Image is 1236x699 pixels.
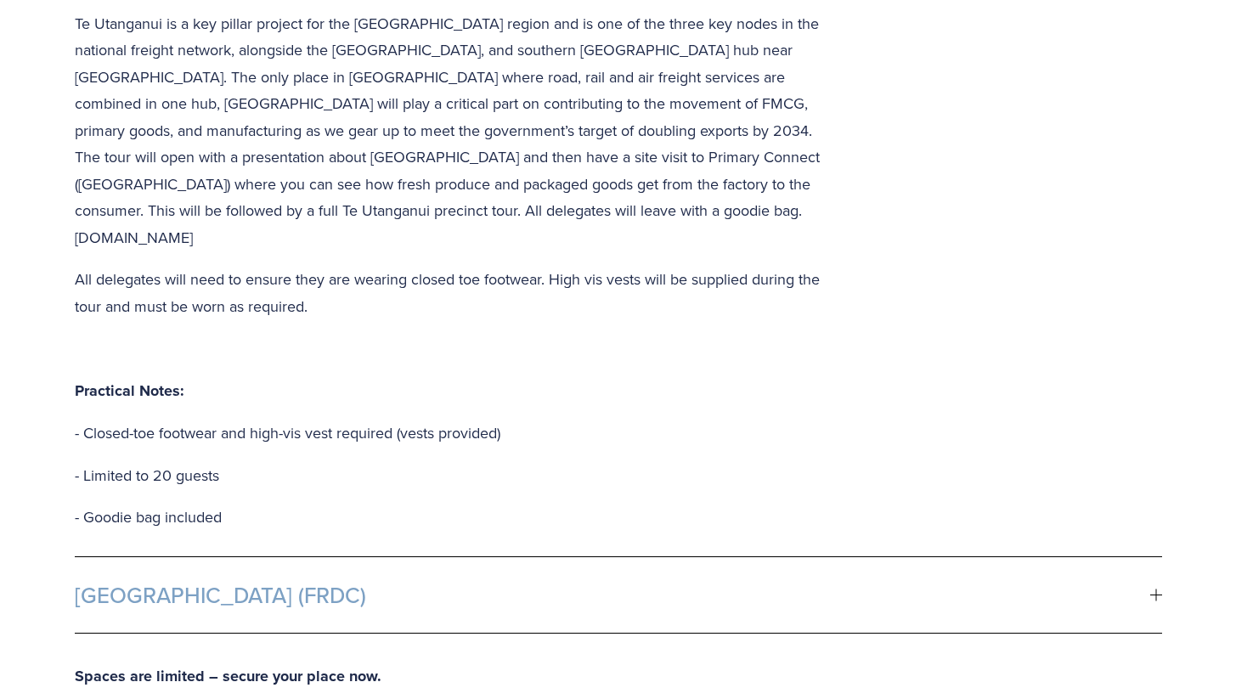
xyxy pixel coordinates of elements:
[75,380,184,402] strong: Practical Notes:
[75,462,836,489] p: - Limited to 20 guests
[75,583,1150,608] span: [GEOGRAPHIC_DATA] (FRDC)
[75,420,836,447] p: - Closed-toe footwear and high-vis vest required (vests provided)
[75,266,836,319] p: All delegates will need to ensure they are wearing closed toe footwear. High vis vests will be su...
[75,557,1162,634] button: [GEOGRAPHIC_DATA] (FRDC)
[75,227,193,248] a: [DOMAIN_NAME]
[75,665,381,687] strong: Spaces are limited – secure your place now.
[75,10,836,251] p: Te Utanganui is a key pillar project for the [GEOGRAPHIC_DATA] region and is one of the three key...
[75,504,836,531] p: - Goodie bag included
